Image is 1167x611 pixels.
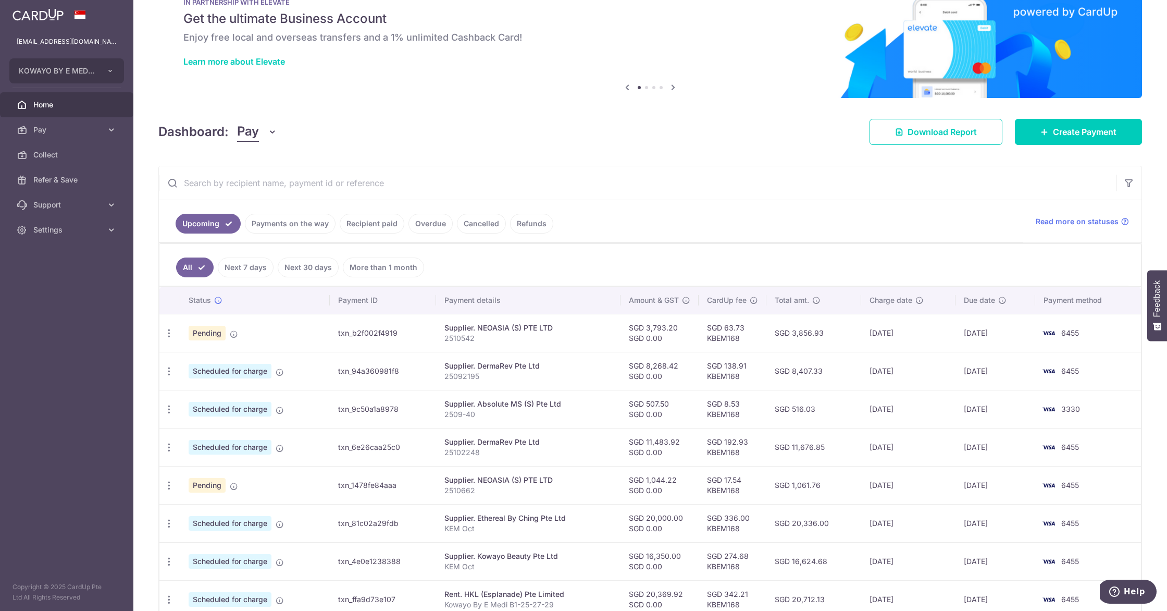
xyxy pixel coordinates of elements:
[964,295,995,305] span: Due date
[775,295,809,305] span: Total amt.
[620,466,699,504] td: SGD 1,044.22 SGD 0.00
[176,258,214,277] a: All
[620,352,699,390] td: SGD 8,268.42 SGD 0.00
[766,390,861,428] td: SGD 516.03
[158,123,229,141] h4: Dashboard:
[330,352,436,390] td: txn_94a360981f8
[444,475,612,485] div: Supplier. NEOASIA (S) PTE LTD
[444,589,612,600] div: Rent. HKL (Esplanade) Pte Limited
[33,175,102,185] span: Refer & Save
[1061,557,1079,566] span: 6455
[1038,517,1059,530] img: Bank Card
[1036,216,1129,227] a: Read more on statuses
[13,8,64,21] img: CardUp
[699,314,766,352] td: SGD 63.73 KBEM168
[1038,365,1059,377] img: Bank Card
[33,100,102,110] span: Home
[183,56,285,67] a: Learn more about Elevate
[620,428,699,466] td: SGD 11,483.92 SGD 0.00
[1100,580,1157,606] iframe: Opens a widget where you can find more information
[444,409,612,420] p: 2509-40
[955,542,1035,580] td: [DATE]
[861,466,956,504] td: [DATE]
[699,466,766,504] td: SGD 17.54 KBEM168
[861,314,956,352] td: [DATE]
[620,504,699,542] td: SGD 20,000.00 SGD 0.00
[955,352,1035,390] td: [DATE]
[330,314,436,352] td: txn_b2f002f4919
[218,258,274,277] a: Next 7 days
[444,523,612,534] p: KEM Oct
[955,314,1035,352] td: [DATE]
[189,402,271,417] span: Scheduled for charge
[189,295,211,305] span: Status
[343,258,424,277] a: More than 1 month
[278,258,339,277] a: Next 30 days
[457,214,506,234] a: Cancelled
[1038,327,1059,339] img: Bank Card
[436,287,620,314] th: Payment details
[766,428,861,466] td: SGD 11,676.85
[444,600,612,610] p: Kowayo By E Medi B1-25-27-29
[189,554,271,569] span: Scheduled for charge
[189,592,271,607] span: Scheduled for charge
[444,551,612,561] div: Supplier. Kowayo Beauty Pte Ltd
[189,440,271,455] span: Scheduled for charge
[1015,119,1142,145] a: Create Payment
[766,352,861,390] td: SGD 8,407.33
[444,323,612,333] div: Supplier. NEOASIA (S) PTE LTD
[444,361,612,371] div: Supplier. DermaRev Pte Ltd
[330,390,436,428] td: txn_9c50a1a8978
[861,352,956,390] td: [DATE]
[340,214,404,234] a: Recipient paid
[707,295,747,305] span: CardUp fee
[766,314,861,352] td: SGD 3,856.93
[870,295,912,305] span: Charge date
[183,31,1117,44] h6: Enjoy free local and overseas transfers and a 1% unlimited Cashback Card!
[444,333,612,344] p: 2510542
[330,466,436,504] td: txn_1478fe84aaa
[955,390,1035,428] td: [DATE]
[1152,280,1162,317] span: Feedback
[33,200,102,210] span: Support
[629,295,679,305] span: Amount & GST
[159,166,1116,200] input: Search by recipient name, payment id or reference
[955,466,1035,504] td: [DATE]
[1147,270,1167,341] button: Feedback - Show survey
[955,428,1035,466] td: [DATE]
[444,437,612,447] div: Supplier. DermaRev Pte Ltd
[237,122,277,142] button: Pay
[1036,216,1119,227] span: Read more on statuses
[1038,593,1059,606] img: Bank Card
[510,214,553,234] a: Refunds
[237,122,259,142] span: Pay
[620,542,699,580] td: SGD 16,350.00 SGD 0.00
[1038,441,1059,454] img: Bank Card
[17,36,117,47] p: [EMAIL_ADDRESS][DOMAIN_NAME]
[699,542,766,580] td: SGD 274.68 KBEM168
[33,225,102,235] span: Settings
[1035,287,1141,314] th: Payment method
[766,466,861,504] td: SGD 1,061.76
[189,516,271,531] span: Scheduled for charge
[19,66,96,76] span: KOWAYO BY E MEDI PTE. LTD.
[189,326,226,340] span: Pending
[699,352,766,390] td: SGD 138.91 KBEM168
[861,428,956,466] td: [DATE]
[699,390,766,428] td: SGD 8.53 KBEM168
[330,504,436,542] td: txn_81c02a29fdb
[189,364,271,378] span: Scheduled for charge
[183,10,1117,27] h5: Get the ultimate Business Account
[620,390,699,428] td: SGD 507.50 SGD 0.00
[330,428,436,466] td: txn_6e26caa25c0
[189,478,226,493] span: Pending
[444,561,612,572] p: KEM Oct
[245,214,336,234] a: Payments on the way
[1061,481,1079,490] span: 6455
[444,513,612,523] div: Supplier. Ethereal By Ching Pte Ltd
[1061,443,1079,451] span: 6455
[861,504,956,542] td: [DATE]
[870,119,1002,145] a: Download Report
[1061,366,1079,375] span: 6455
